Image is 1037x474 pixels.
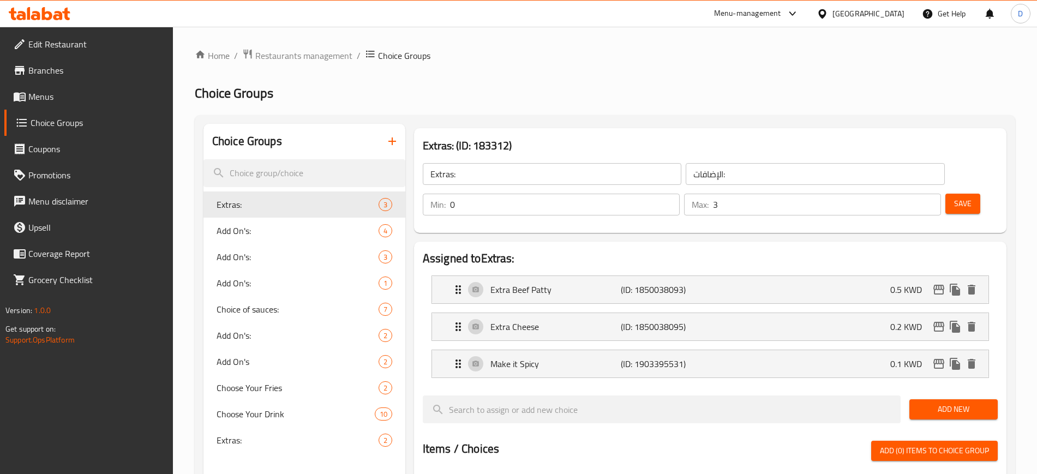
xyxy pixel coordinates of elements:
span: Menu disclaimer [28,195,164,208]
span: Add New [918,403,989,416]
div: Choices [379,434,392,447]
p: Extra Cheese [490,320,621,333]
h2: Choice Groups [212,133,282,149]
p: Extra Beef Patty [490,283,621,296]
p: (ID: 1850038093) [621,283,708,296]
div: Choose Your Fries2 [203,375,405,401]
span: Add On's: [217,224,379,237]
li: Expand [423,308,998,345]
p: Min: [430,198,446,211]
a: Coupons [4,136,173,162]
span: 4 [379,226,392,236]
span: 3 [379,200,392,210]
span: Get support on: [5,322,56,336]
div: Choices [379,224,392,237]
nav: breadcrumb [195,49,1015,63]
a: Menu disclaimer [4,188,173,214]
button: Add New [909,399,998,419]
span: Upsell [28,221,164,234]
li: Expand [423,345,998,382]
span: Version: [5,303,32,317]
div: Extras:3 [203,191,405,218]
span: 2 [379,383,392,393]
p: 0.2 KWD [890,320,931,333]
a: Edit Restaurant [4,31,173,57]
button: delete [963,319,980,335]
span: Add On's: [217,329,379,342]
span: Add On's [217,355,379,368]
div: Choices [379,303,392,316]
span: Extras: [217,198,379,211]
span: Coverage Report [28,247,164,260]
a: Coverage Report [4,241,173,267]
span: Choose Your Drink [217,407,375,421]
div: Add On's:1 [203,270,405,296]
a: Upsell [4,214,173,241]
span: Add (0) items to choice group [880,444,989,458]
a: Grocery Checklist [4,267,173,293]
div: Menu-management [714,7,781,20]
span: 10 [375,409,392,419]
div: Choose Your Drink10 [203,401,405,427]
li: / [234,49,238,62]
span: Grocery Checklist [28,273,164,286]
span: D [1018,8,1023,20]
div: Choices [379,250,392,263]
div: Extras:2 [203,427,405,453]
div: Choices [379,381,392,394]
span: Choose Your Fries [217,381,379,394]
span: Save [954,197,972,211]
span: Restaurants management [255,49,352,62]
span: Choice Groups [378,49,430,62]
span: 7 [379,304,392,315]
span: Promotions [28,169,164,182]
input: search [423,395,901,423]
li: Expand [423,271,998,308]
button: edit [931,281,947,298]
div: Expand [432,276,988,303]
button: edit [931,319,947,335]
span: Add On's: [217,277,379,290]
span: Extras: [217,434,379,447]
h3: Extras: (ID: 183312) [423,137,998,154]
div: Add On's:2 [203,322,405,349]
span: Add On's: [217,250,379,263]
button: Save [945,194,980,214]
div: Choices [379,329,392,342]
h2: Assigned to Extras: [423,250,998,267]
div: Expand [432,350,988,377]
span: Choice Groups [31,116,164,129]
span: 1 [379,278,392,289]
span: Choice Groups [195,81,273,105]
a: Branches [4,57,173,83]
a: Menus [4,83,173,110]
span: 2 [379,331,392,341]
button: Add (0) items to choice group [871,441,998,461]
span: Branches [28,64,164,77]
a: Choice Groups [4,110,173,136]
span: 3 [379,252,392,262]
button: duplicate [947,356,963,372]
p: 0.1 KWD [890,357,931,370]
div: [GEOGRAPHIC_DATA] [832,8,904,20]
span: Coupons [28,142,164,155]
div: Choices [375,407,392,421]
span: 2 [379,357,392,367]
p: (ID: 1850038095) [621,320,708,333]
p: (ID: 1903395531) [621,357,708,370]
div: Choice of sauces:7 [203,296,405,322]
div: Add On's:3 [203,244,405,270]
div: Expand [432,313,988,340]
span: 2 [379,435,392,446]
button: delete [963,356,980,372]
p: Make it Spicy [490,357,621,370]
button: edit [931,356,947,372]
input: search [203,159,405,187]
p: Max: [692,198,709,211]
button: duplicate [947,319,963,335]
h2: Items / Choices [423,441,499,457]
span: Menus [28,90,164,103]
a: Restaurants management [242,49,352,63]
span: Choice of sauces: [217,303,379,316]
div: Choices [379,277,392,290]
